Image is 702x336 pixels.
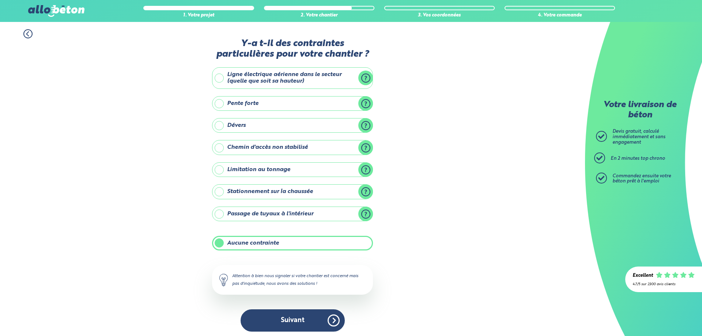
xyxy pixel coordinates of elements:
[28,5,84,17] img: allobéton
[241,309,345,332] button: Suivant
[612,174,671,184] span: Commandez ensuite votre béton prêt à l'emploi
[612,129,665,144] span: Devis gratuit, calculé immédiatement et sans engagement
[633,282,695,286] div: 4.7/5 sur 2300 avis clients
[633,273,653,279] div: Excellent
[212,96,373,111] label: Pente forte
[212,38,373,60] label: Y-a t-il des contraintes particulières pour votre chantier ?
[611,156,665,161] span: En 2 minutes top chrono
[212,118,373,133] label: Dévers
[637,307,694,328] iframe: Help widget launcher
[212,140,373,155] label: Chemin d'accès non stabilisé
[212,162,373,177] label: Limitation au tonnage
[212,265,373,294] div: Attention à bien nous signaler si votre chantier est concerné mais pas d'inquiétude, nous avons d...
[212,67,373,89] label: Ligne électrique aérienne dans le secteur (quelle que soit sa hauteur)
[212,236,373,250] label: Aucune contrainte
[264,13,374,18] div: 2. Votre chantier
[505,13,615,18] div: 4. Votre commande
[143,13,254,18] div: 1. Votre projet
[598,100,682,120] p: Votre livraison de béton
[212,184,373,199] label: Stationnement sur la chaussée
[384,13,495,18] div: 3. Vos coordonnées
[212,207,373,221] label: Passage de tuyaux à l'intérieur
